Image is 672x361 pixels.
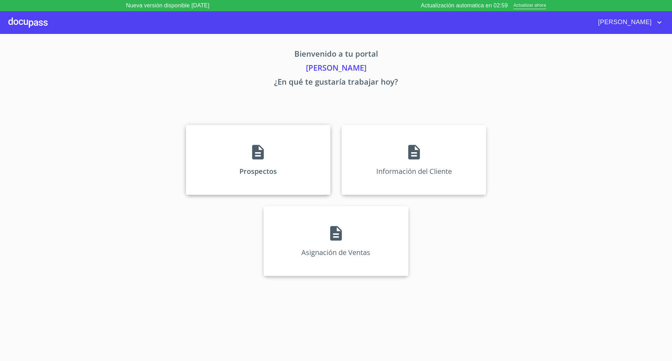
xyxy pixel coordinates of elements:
[513,2,546,9] span: Actualizar ahora
[120,48,552,62] p: Bienvenido a tu portal
[126,1,209,10] p: Nueva versión disponible [DATE]
[120,62,552,76] p: [PERSON_NAME]
[421,1,508,10] p: Actualización automatica en 02:59
[120,76,552,90] p: ¿En qué te gustaría trabajar hoy?
[593,17,655,28] span: [PERSON_NAME]
[301,248,370,257] p: Asignación de Ventas
[376,167,452,176] p: Información del Cliente
[593,17,664,28] button: account of current user
[239,167,277,176] p: Prospectos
